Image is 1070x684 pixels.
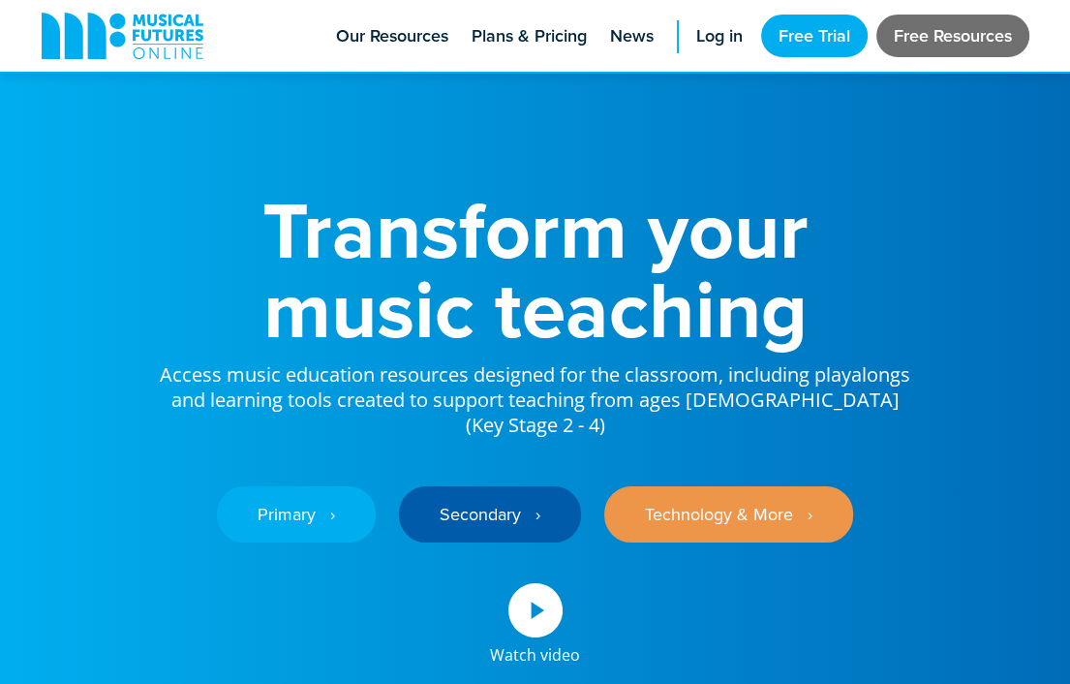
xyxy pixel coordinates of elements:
p: Access music education resources designed for the classroom, including playalongs and learning to... [158,349,913,438]
a: Primary ‎‏‏‎ ‎ › [217,486,376,543]
a: Free Resources [876,15,1029,57]
span: News [610,23,654,49]
h1: Transform your music teaching [158,190,913,349]
a: Secondary ‎‏‏‎ ‎ › [399,486,581,543]
div: Watch video [490,637,580,663]
span: Our Resources [336,23,448,49]
a: Free Trial [761,15,868,57]
span: Log in [696,23,743,49]
a: Technology & More ‎‏‏‎ ‎ › [604,486,853,543]
span: Plans & Pricing [472,23,587,49]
